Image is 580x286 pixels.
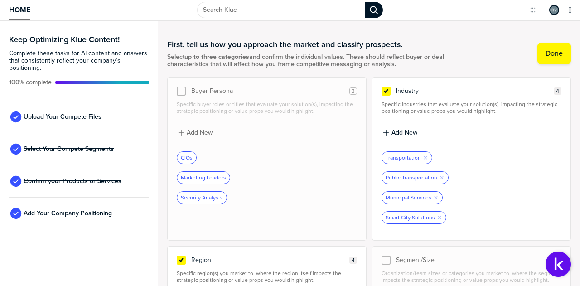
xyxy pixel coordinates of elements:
[396,257,435,264] span: Segment/Size
[167,53,487,68] span: Select and confirm the individual values. These should reflect buyer or deal characteristics that...
[24,145,114,153] span: Select Your Compete Segments
[191,257,211,264] span: Region
[546,49,563,58] label: Done
[9,79,52,86] span: Active
[177,270,357,284] span: Specific region(s) you market to, where the region itself impacts the strategic positioning or va...
[396,87,419,95] span: Industry
[352,88,355,95] span: 3
[177,101,357,115] span: Specific buyer roles or titles that evaluate your solution(s), impacting the strategic positionin...
[191,87,233,95] span: Buyer Persona
[24,113,101,121] span: Upload Your Compete Files
[9,6,30,14] span: Home
[197,2,365,18] input: Search Klue
[9,35,149,44] h3: Keep Optimizing Klue Content!
[365,2,383,18] div: Search Klue
[9,50,149,72] span: Complete these tasks for AI content and answers that consistently reflect your company’s position...
[556,88,559,95] span: 4
[537,43,571,64] button: Done
[187,129,213,137] label: Add New
[439,175,445,180] button: Remove Tag
[24,178,121,185] span: Confirm your Products or Services
[549,5,559,15] div: Ryan Vander Ryk
[177,128,357,138] button: Add New
[391,129,417,137] label: Add New
[382,270,561,284] span: Organization/team sizes or categories you market to, where the segment impacts the strategic posi...
[184,52,249,62] strong: up to three categories
[548,4,560,16] a: Edit Profile
[546,252,571,277] button: Open Support Center
[437,215,442,220] button: Remove Tag
[382,128,561,138] button: Add New
[528,5,537,15] button: Open Drop
[433,195,439,200] button: Remove Tag
[352,257,355,264] span: 4
[382,101,561,115] span: Specific industries that evaluate your solution(s), impacting the strategic positioning or value ...
[550,6,558,14] img: ced9b30f170be31f2139604fa0fe14aa-sml.png
[24,210,112,217] span: Add Your Company Positioning
[167,39,487,50] h1: First, tell us how you approach the market and classify prospects.
[423,155,428,160] button: Remove Tag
